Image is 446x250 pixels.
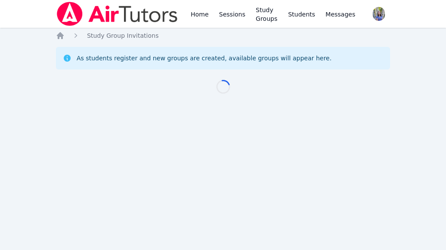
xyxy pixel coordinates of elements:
div: As students register and new groups are created, available groups will appear here. [77,54,332,62]
nav: Breadcrumb [56,31,391,40]
img: Air Tutors [56,2,179,26]
span: Study Group Invitations [87,32,159,39]
a: Study Group Invitations [87,31,159,40]
span: Messages [326,10,355,19]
